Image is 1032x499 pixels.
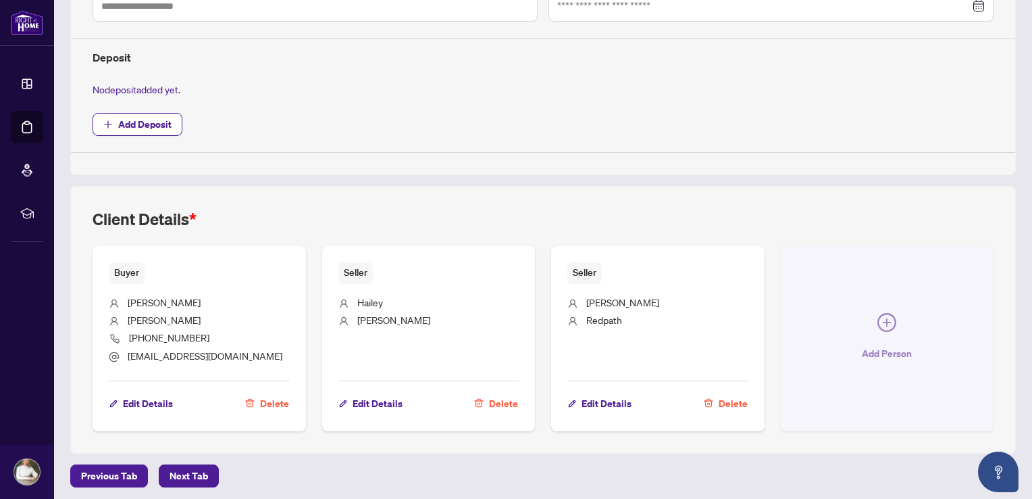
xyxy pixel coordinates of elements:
[128,296,201,308] span: [PERSON_NAME]
[357,296,383,308] span: Hailey
[123,393,173,414] span: Edit Details
[582,393,631,414] span: Edit Details
[862,343,912,364] span: Add Person
[81,465,137,487] span: Previous Tab
[703,392,748,415] button: Delete
[244,392,290,415] button: Delete
[353,393,403,414] span: Edit Details
[128,314,201,326] span: [PERSON_NAME]
[70,465,148,488] button: Previous Tab
[260,393,289,414] span: Delete
[473,392,519,415] button: Delete
[567,262,602,283] span: Seller
[567,392,632,415] button: Edit Details
[170,465,208,487] span: Next Tab
[11,10,43,35] img: logo
[586,314,622,326] span: Redpath
[719,393,748,414] span: Delete
[103,120,113,129] span: plus
[93,49,994,66] h4: Deposit
[128,350,282,362] span: [EMAIL_ADDRESS][DOMAIN_NAME]
[118,114,172,135] span: Add Deposit
[159,465,219,488] button: Next Tab
[129,331,209,343] span: [PHONE_NUMBER]
[14,459,40,485] img: Profile Icon
[978,452,1018,492] button: Open asap
[93,83,180,95] span: No deposit added yet.
[781,246,994,431] button: Add Person
[877,313,896,332] span: plus-circle
[109,262,145,283] span: Buyer
[93,208,197,230] h2: Client Details
[338,392,403,415] button: Edit Details
[357,314,430,326] span: [PERSON_NAME]
[489,393,518,414] span: Delete
[93,113,182,136] button: Add Deposit
[338,262,373,283] span: Seller
[586,296,659,308] span: [PERSON_NAME]
[109,392,174,415] button: Edit Details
